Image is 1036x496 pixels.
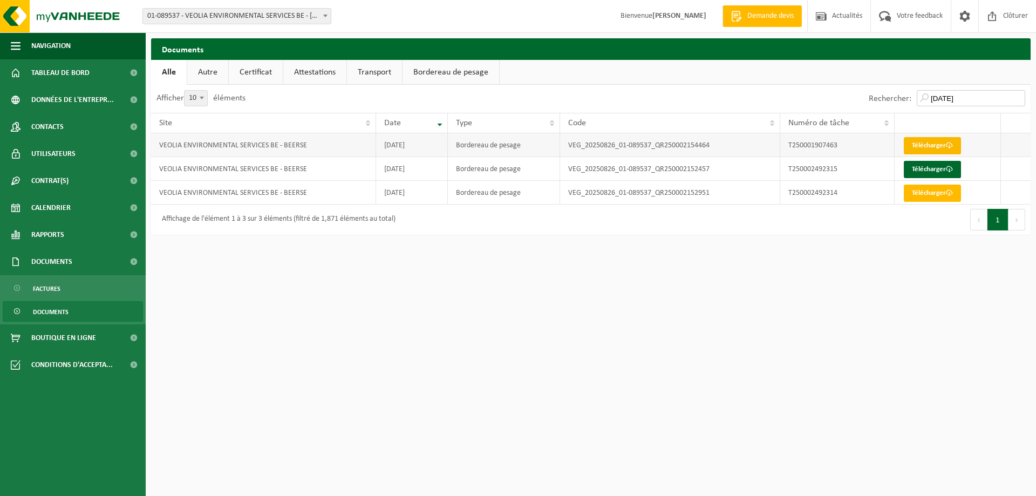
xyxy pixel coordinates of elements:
a: Demande devis [723,5,802,27]
a: Documents [3,301,143,322]
a: Télécharger [904,161,961,178]
span: Données de l'entrepr... [31,86,114,113]
span: 10 [184,90,208,106]
td: VEG_20250826_01-089537_QR250002154464 [560,133,780,157]
td: T250002492314 [780,181,895,205]
span: Date [384,119,401,127]
span: Site [159,119,172,127]
span: Rapports [31,221,64,248]
button: 1 [987,209,1008,230]
td: VEOLIA ENVIRONMENTAL SERVICES BE - BEERSE [151,133,376,157]
span: Demande devis [745,11,796,22]
span: Documents [33,302,69,322]
span: Utilisateurs [31,140,76,167]
td: VEG_20250826_01-089537_QR250002152457 [560,157,780,181]
span: Calendrier [31,194,71,221]
span: Conditions d'accepta... [31,351,113,378]
span: 01-089537 - VEOLIA ENVIRONMENTAL SERVICES BE - 2340 BEERSE, STEENBAKKERSDAM 43/44 bus 2 [143,9,331,24]
span: Contacts [31,113,64,140]
button: Next [1008,209,1025,230]
td: T250002492315 [780,157,895,181]
label: Rechercher: [869,94,911,103]
span: Documents [31,248,72,275]
span: Numéro de tâche [788,119,849,127]
a: Télécharger [904,185,961,202]
a: Alle [151,60,187,85]
div: Affichage de l'élément 1 à 3 sur 3 éléments (filtré de 1,871 éléments au total) [156,210,396,229]
a: Transport [347,60,402,85]
td: VEOLIA ENVIRONMENTAL SERVICES BE - BEERSE [151,157,376,181]
a: Certificat [229,60,283,85]
td: Bordereau de pesage [448,133,561,157]
button: Previous [970,209,987,230]
span: Contrat(s) [31,167,69,194]
h2: Documents [151,38,1031,59]
strong: [PERSON_NAME] [652,12,706,20]
a: Attestations [283,60,346,85]
td: Bordereau de pesage [448,157,561,181]
td: T250001907463 [780,133,895,157]
span: Code [568,119,586,127]
a: Télécharger [904,137,961,154]
td: Bordereau de pesage [448,181,561,205]
span: 01-089537 - VEOLIA ENVIRONMENTAL SERVICES BE - 2340 BEERSE, STEENBAKKERSDAM 43/44 bus 2 [142,8,331,24]
td: [DATE] [376,133,448,157]
td: [DATE] [376,157,448,181]
a: Bordereau de pesage [403,60,499,85]
a: Factures [3,278,143,298]
span: Type [456,119,472,127]
span: 10 [185,91,207,106]
span: Navigation [31,32,71,59]
label: Afficher éléments [156,94,246,103]
span: Tableau de bord [31,59,90,86]
a: Autre [187,60,228,85]
span: Boutique en ligne [31,324,96,351]
td: [DATE] [376,181,448,205]
td: VEG_20250826_01-089537_QR250002152951 [560,181,780,205]
span: Factures [33,278,60,299]
td: VEOLIA ENVIRONMENTAL SERVICES BE - BEERSE [151,181,376,205]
